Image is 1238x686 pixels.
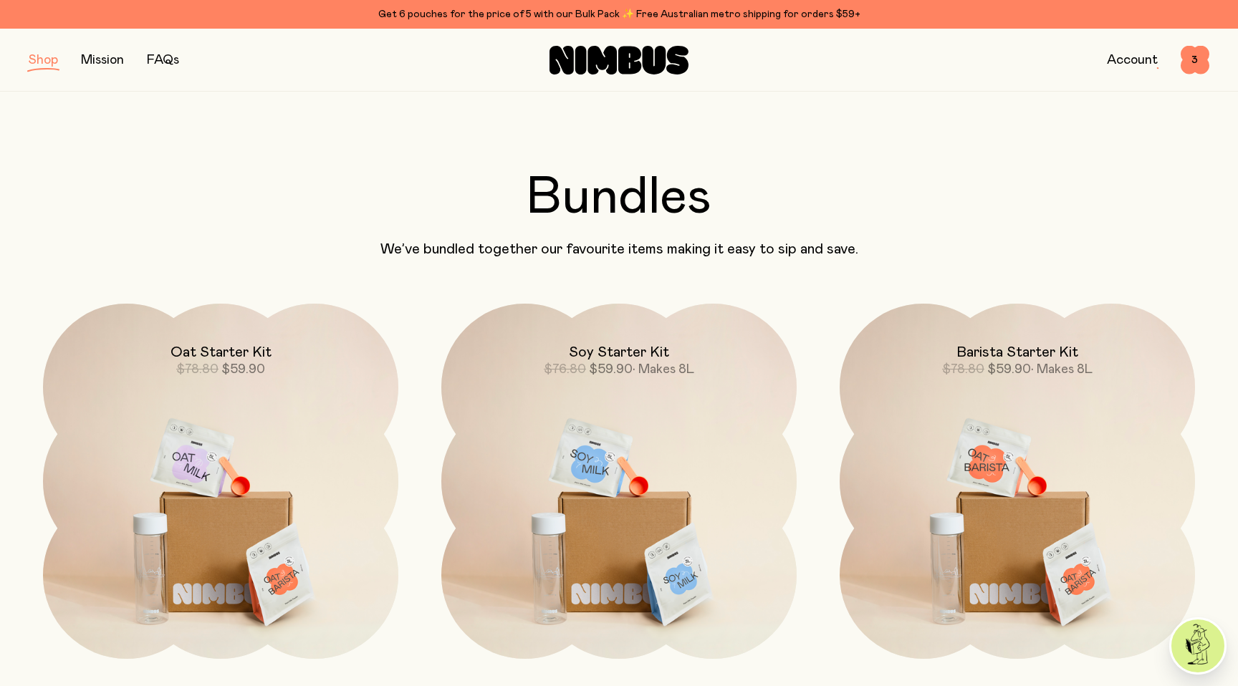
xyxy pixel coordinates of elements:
span: $76.80 [544,363,586,376]
h2: Oat Starter Kit [171,344,272,361]
p: We’ve bundled together our favourite items making it easy to sip and save. [29,241,1209,258]
span: $78.80 [176,363,219,376]
span: $59.90 [987,363,1031,376]
a: Account [1107,54,1158,67]
a: Oat Starter Kit$78.80$59.90 [43,304,398,659]
span: $59.90 [589,363,633,376]
h2: Bundles [29,172,1209,223]
button: 3 [1181,46,1209,74]
img: agent [1171,619,1224,672]
a: Mission [81,54,124,67]
h2: Barista Starter Kit [956,344,1078,361]
a: Barista Starter Kit$78.80$59.90• Makes 8L [840,304,1195,659]
a: FAQs [147,54,179,67]
div: Get 6 pouches for the price of 5 with our Bulk Pack ✨ Free Australian metro shipping for orders $59+ [29,6,1209,23]
a: Soy Starter Kit$76.80$59.90• Makes 8L [441,304,797,659]
span: $59.90 [221,363,265,376]
span: • Makes 8L [1031,363,1093,376]
span: • Makes 8L [633,363,694,376]
span: $78.80 [942,363,984,376]
h2: Soy Starter Kit [569,344,669,361]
